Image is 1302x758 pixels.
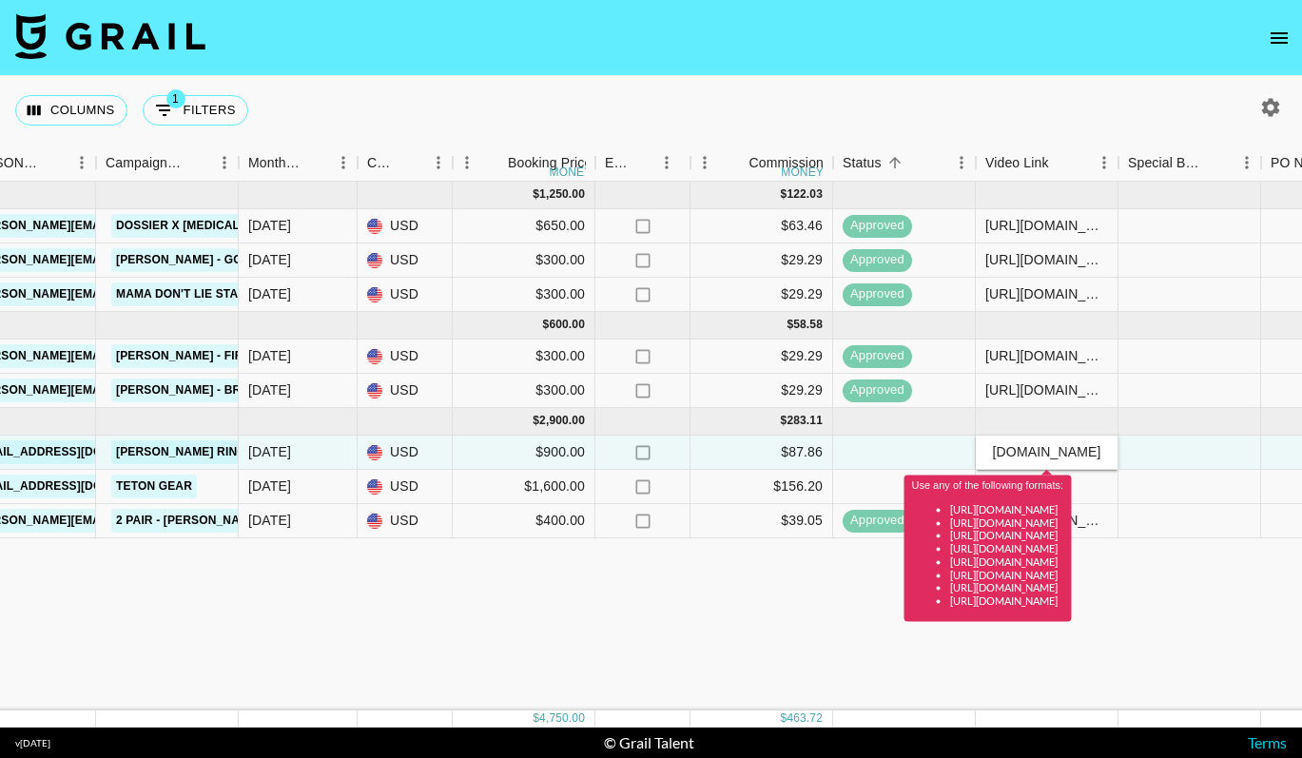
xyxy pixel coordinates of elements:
div: https://www.tiktok.com/@the.metcalfes/video/7509526312390790442?lang=en [985,284,1108,303]
span: approved [843,512,912,530]
button: Select columns [15,95,127,126]
button: Sort [398,149,424,176]
div: $300.00 [453,278,595,312]
a: [PERSON_NAME] Ring x The Metcalfes [111,440,362,464]
div: 4,750.00 [539,710,585,727]
button: Sort [1206,149,1233,176]
div: USD [358,243,453,278]
div: $29.29 [690,243,833,278]
div: $ [781,186,787,203]
span: 1 [166,89,185,108]
a: Mama Don't Lie Stars Go Dim [111,282,305,306]
button: Show filters [143,95,248,126]
div: Video Link [976,145,1118,182]
div: USD [358,278,453,312]
img: Grail Talent [15,13,205,59]
div: Special Booking Type [1118,145,1261,182]
button: Menu [1090,148,1118,177]
div: Commission [748,145,824,182]
div: USD [358,209,453,243]
div: money [550,166,593,178]
li: [URL][DOMAIN_NAME] [950,542,1064,555]
div: $900.00 [453,436,595,470]
a: [PERSON_NAME] - Broken Branches [111,379,348,402]
div: $ [533,413,539,429]
div: Month Due [248,145,302,182]
div: v [DATE] [15,737,50,749]
button: Menu [329,148,358,177]
span: approved [843,285,912,303]
li: [URL][DOMAIN_NAME] [950,594,1064,608]
div: USD [358,340,453,374]
div: $39.05 [690,504,833,538]
div: https://www.tiktok.com/@the.metcalfes/video/7528461624361995533?lang=en [985,346,1108,365]
div: USD [358,470,453,504]
span: approved [843,217,912,235]
div: $29.29 [690,278,833,312]
button: Menu [68,148,96,177]
div: 122.03 [787,186,823,203]
button: Menu [453,148,481,177]
li: [URL][DOMAIN_NAME] [950,568,1064,581]
div: $300.00 [453,340,595,374]
div: 283.11 [787,413,823,429]
a: [PERSON_NAME] - Fireworks [111,344,300,368]
a: Terms [1248,733,1287,751]
div: 2,900.00 [539,413,585,429]
div: May '25 [248,250,291,269]
a: Teton Gear [111,475,197,498]
div: 463.72 [787,710,823,727]
div: Campaign (Type) [106,145,184,182]
button: Sort [722,149,748,176]
div: Video Link [985,145,1049,182]
div: Aug '25 [248,442,291,461]
div: Use any of the following formats: [912,479,1064,608]
button: Menu [947,148,976,177]
div: Month Due [239,145,358,182]
button: Menu [690,148,719,177]
div: $ [787,317,793,333]
button: Sort [632,149,658,176]
li: [URL][DOMAIN_NAME] [950,581,1064,594]
button: Menu [424,148,453,177]
a: 2 Pair - [PERSON_NAME] [111,509,265,533]
div: USD [358,374,453,408]
div: $ [533,710,539,727]
button: Sort [882,149,908,176]
div: USD [358,436,453,470]
li: [URL][DOMAIN_NAME] [950,502,1064,515]
div: May '25 [248,284,291,303]
div: 1,250.00 [539,186,585,203]
div: $ [533,186,539,203]
div: $ [781,413,787,429]
div: $400.00 [453,504,595,538]
li: [URL][DOMAIN_NAME] [950,554,1064,568]
div: https://www.tiktok.com/@the.metcalfes/photo/7507296758863645994?is_from_webapp=1&sender_device=pc... [985,250,1108,269]
div: $300.00 [453,243,595,278]
div: Expenses: Remove Commission? [605,145,632,182]
button: open drawer [1260,19,1298,57]
button: Sort [41,149,68,176]
div: $29.29 [690,340,833,374]
span: approved [843,251,912,269]
div: Special Booking Type [1128,145,1206,182]
button: Menu [652,148,681,177]
a: Dossier x [MEDICAL_DATA] [111,214,285,238]
div: money [781,166,824,178]
div: Aug '25 [248,511,291,530]
div: May '25 [248,216,291,235]
div: $1,600.00 [453,470,595,504]
button: Sort [302,149,329,176]
div: © Grail Talent [604,733,694,752]
div: Status [833,145,976,182]
li: [URL][DOMAIN_NAME] [950,515,1064,529]
div: Currency [367,145,398,182]
div: $650.00 [453,209,595,243]
div: Booking Price [508,145,592,182]
div: $ [781,710,787,727]
li: [URL][DOMAIN_NAME] [950,529,1064,542]
div: Campaign (Type) [96,145,239,182]
div: https://www.tiktok.com/@the.metcalfes/video/7509202300188020010?lang=en [985,216,1108,235]
div: $63.46 [690,209,833,243]
button: Sort [1049,149,1076,176]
